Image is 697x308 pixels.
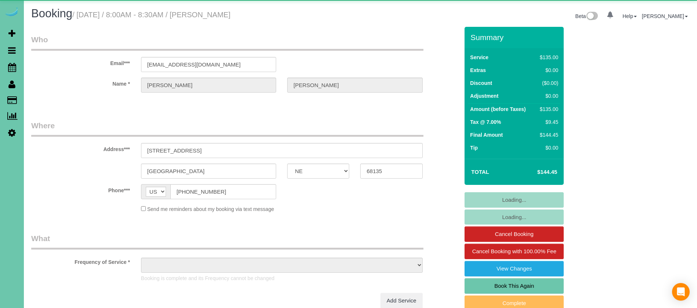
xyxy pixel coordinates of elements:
[575,13,598,19] a: Beta
[537,92,558,100] div: $0.00
[465,261,564,276] a: View Changes
[470,67,486,74] label: Extras
[537,54,558,61] div: $135.00
[141,275,423,282] p: Booking is complete and its Frequency cannot be changed
[31,233,423,250] legend: What
[4,7,19,18] img: Automaid Logo
[537,105,558,113] div: $135.00
[465,278,564,294] a: Book This Again
[537,118,558,126] div: $9.45
[470,33,560,42] h3: Summary
[470,92,498,100] label: Adjustment
[470,118,501,126] label: Tax @ 7.00%
[31,120,423,137] legend: Where
[470,54,488,61] label: Service
[537,144,558,151] div: $0.00
[622,13,637,19] a: Help
[147,206,274,212] span: Send me reminders about my booking via text message
[642,13,688,19] a: [PERSON_NAME]
[472,248,556,254] span: Cancel Booking with 100.00% Fee
[72,11,231,19] small: / [DATE] / 8:00AM - 8:30AM / [PERSON_NAME]
[515,169,557,175] h4: $144.45
[26,256,136,266] label: Frequency of Service *
[31,7,72,20] span: Booking
[537,67,558,74] div: $0.00
[465,244,564,259] a: Cancel Booking with 100.00% Fee
[586,12,598,21] img: New interface
[470,79,492,87] label: Discount
[672,283,690,301] div: Open Intercom Messenger
[26,78,136,87] label: Name *
[470,105,526,113] label: Amount (before Taxes)
[471,169,489,175] strong: Total
[31,34,423,51] legend: Who
[470,131,503,139] label: Final Amount
[465,226,564,242] a: Cancel Booking
[537,131,558,139] div: $144.45
[537,79,558,87] div: ($0.00)
[470,144,478,151] label: Tip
